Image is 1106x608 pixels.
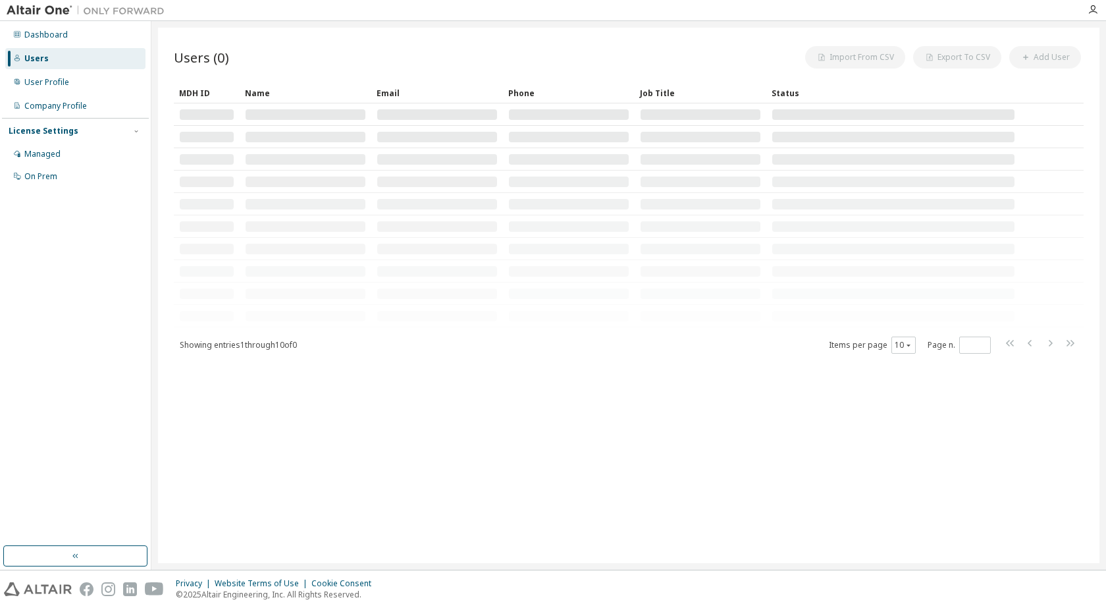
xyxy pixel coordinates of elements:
[179,82,234,103] div: MDH ID
[176,578,215,589] div: Privacy
[311,578,379,589] div: Cookie Consent
[215,578,311,589] div: Website Terms of Use
[145,582,164,596] img: youtube.svg
[377,82,498,103] div: Email
[772,82,1015,103] div: Status
[640,82,761,103] div: Job Title
[508,82,629,103] div: Phone
[24,53,49,64] div: Users
[1009,46,1081,69] button: Add User
[7,4,171,17] img: Altair One
[805,46,905,69] button: Import From CSV
[895,340,912,350] button: 10
[829,337,916,354] span: Items per page
[4,582,72,596] img: altair_logo.svg
[24,149,61,159] div: Managed
[101,582,115,596] img: instagram.svg
[913,46,1001,69] button: Export To CSV
[24,77,69,88] div: User Profile
[24,101,87,111] div: Company Profile
[123,582,137,596] img: linkedin.svg
[180,339,297,350] span: Showing entries 1 through 10 of 0
[24,30,68,40] div: Dashboard
[9,126,78,136] div: License Settings
[24,171,57,182] div: On Prem
[80,582,93,596] img: facebook.svg
[245,82,366,103] div: Name
[176,589,379,600] p: © 2025 Altair Engineering, Inc. All Rights Reserved.
[928,337,991,354] span: Page n.
[174,48,229,67] span: Users (0)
